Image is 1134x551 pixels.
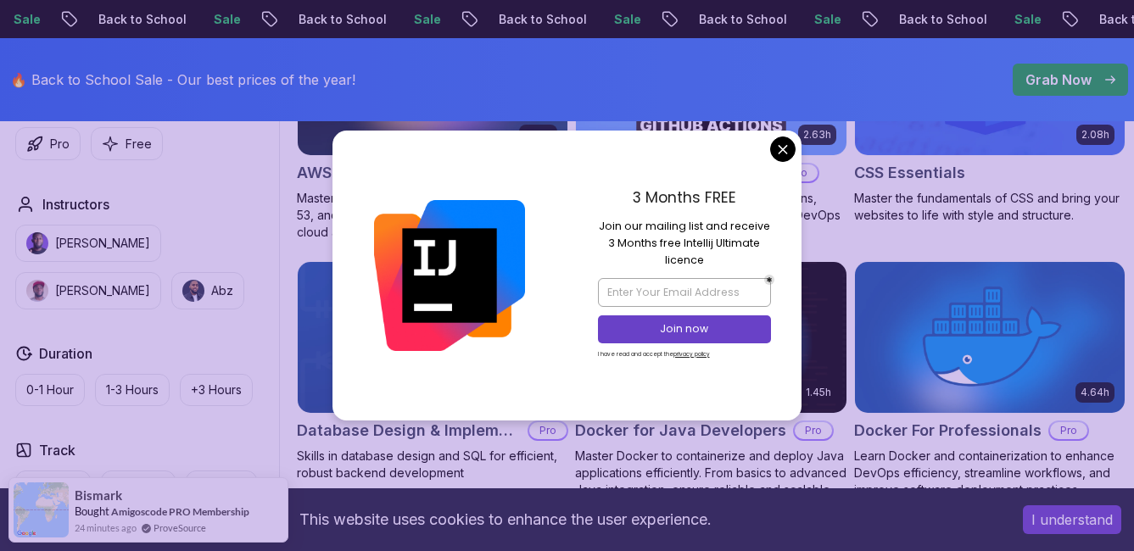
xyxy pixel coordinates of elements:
[10,70,355,90] p: 🔥 Back to School Sale - Our best prices of the year!
[106,381,159,398] p: 1-3 Hours
[15,225,161,262] button: instructor img[PERSON_NAME]
[529,422,567,439] p: Pro
[854,419,1042,442] h2: Docker For Professionals
[854,190,1126,224] p: Master the fundamentals of CSS and bring your websites to life with style and structure.
[182,280,204,302] img: instructor img
[101,470,176,503] button: Back End
[39,343,92,364] h2: Duration
[42,194,109,214] h2: Instructors
[390,11,444,28] p: Sale
[806,386,831,399] p: 1.45h
[55,282,150,299] p: [PERSON_NAME]
[575,419,786,442] h2: Docker for Java Developers
[15,470,91,503] button: Front End
[1081,386,1109,399] p: 4.64h
[590,11,645,28] p: Sale
[154,520,206,535] a: ProveSource
[854,261,1126,498] a: Docker For Professionals card4.64hDocker For ProfessionalsProLearn Docker and containerization to...
[524,128,552,142] p: 2.73h
[875,11,991,28] p: Back to School
[803,128,831,142] p: 2.63h
[855,262,1125,413] img: Docker For Professionals card
[39,440,75,460] h2: Track
[675,11,790,28] p: Back to School
[298,262,567,413] img: Database Design & Implementation card
[14,482,69,537] img: provesource social proof notification image
[190,11,244,28] p: Sale
[211,282,233,299] p: Abz
[1081,128,1109,142] p: 2.08h
[297,190,568,241] p: Master AWS services like EC2, RDS, VPC, Route 53, and Docker to deploy and manage scalable cloud ...
[790,11,845,28] p: Sale
[795,422,832,439] p: Pro
[15,272,161,309] button: instructor img[PERSON_NAME]
[186,470,257,503] button: Dev Ops
[75,11,190,28] p: Back to School
[75,488,122,503] span: Bismark
[297,3,568,241] a: AWS for Developers card2.73hJUST RELEASEDAWS for DevelopersProMaster AWS services like EC2, RDS, ...
[75,504,109,518] span: Bought
[91,127,163,160] button: Free
[26,381,74,398] p: 0-1 Hour
[297,161,448,185] h2: AWS for Developers
[1025,70,1092,90] p: Grab Now
[854,448,1126,498] p: Learn Docker and containerization to enhance DevOps efficiency, streamline workflows, and improve...
[854,161,965,185] h2: CSS Essentials
[297,448,568,481] p: Skills in database design and SQL for efficient, robust backend development
[1050,422,1087,439] p: Pro
[180,374,253,406] button: +3 Hours
[575,3,846,241] a: CI/CD with GitHub Actions card2.63hNEWCI/CD with GitHub ActionsProMaster CI/CD pipelines with Git...
[475,11,590,28] p: Back to School
[75,520,137,535] span: 24 minutes ago
[15,127,81,160] button: Pro
[111,505,249,518] a: Amigoscode PRO Membership
[297,261,568,481] a: Database Design & Implementation card1.70hNEWDatabase Design & ImplementationProSkills in databas...
[275,11,390,28] p: Back to School
[575,448,846,515] p: Master Docker to containerize and deploy Java applications efficiently. From basics to advanced J...
[1023,505,1121,534] button: Accept cookies
[991,11,1045,28] p: Sale
[297,419,521,442] h2: Database Design & Implementation
[126,136,152,153] p: Free
[191,381,242,398] p: +3 Hours
[13,501,997,538] div: This website uses cookies to enhance the user experience.
[26,232,48,254] img: instructor img
[171,272,244,309] button: instructor imgAbz
[50,136,70,153] p: Pro
[55,235,150,252] p: [PERSON_NAME]
[15,374,85,406] button: 0-1 Hour
[26,280,48,302] img: instructor img
[95,374,170,406] button: 1-3 Hours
